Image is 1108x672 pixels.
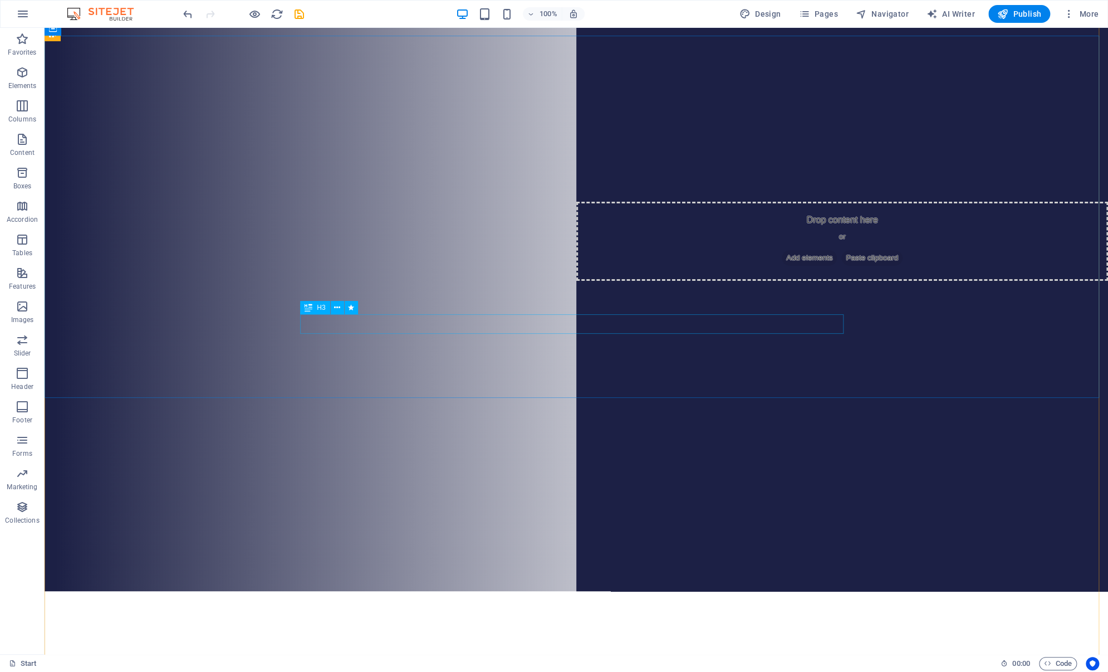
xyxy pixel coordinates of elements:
i: Undo: Edit headline (Ctrl+Z) [182,8,194,21]
p: Columns [8,115,36,124]
span: Code [1044,657,1072,670]
span: Navigator [856,8,909,20]
button: Navigator [851,5,913,23]
p: Slider [14,349,31,358]
p: Footer [12,416,32,425]
button: More [1059,5,1103,23]
span: H3 [317,304,325,311]
span: AI Writer [926,8,975,20]
span: Pages [798,8,837,20]
span: More [1063,8,1099,20]
p: Header [11,382,33,391]
button: undo [181,7,194,21]
h6: Session time [1001,657,1030,670]
h6: 100% [540,7,557,21]
p: Accordion [7,215,38,224]
i: Reload page [271,8,283,21]
span: Design [739,8,781,20]
a: Click to cancel selection. Double-click to open Pages [9,657,37,670]
p: Tables [12,249,32,257]
p: Favorites [8,48,36,57]
span: 00 00 [1012,657,1029,670]
button: Design [735,5,786,23]
button: reload [270,7,283,21]
p: Forms [12,449,32,458]
button: AI Writer [922,5,979,23]
button: Pages [794,5,842,23]
p: Features [9,282,36,291]
p: Images [11,315,34,324]
span: Publish [997,8,1041,20]
p: Elements [8,81,37,90]
button: Code [1039,657,1077,670]
p: Marketing [7,483,37,491]
button: Usercentrics [1086,657,1099,670]
img: Editor Logo [64,7,148,21]
button: Click here to leave preview mode and continue editing [248,7,261,21]
p: Collections [5,516,39,525]
button: Publish [988,5,1050,23]
button: save [292,7,306,21]
p: Boxes [13,182,32,191]
div: Design (Ctrl+Alt+Y) [735,5,786,23]
i: Save (Ctrl+S) [293,8,306,21]
p: Content [10,148,35,157]
span: : [1020,659,1022,668]
button: 100% [523,7,562,21]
